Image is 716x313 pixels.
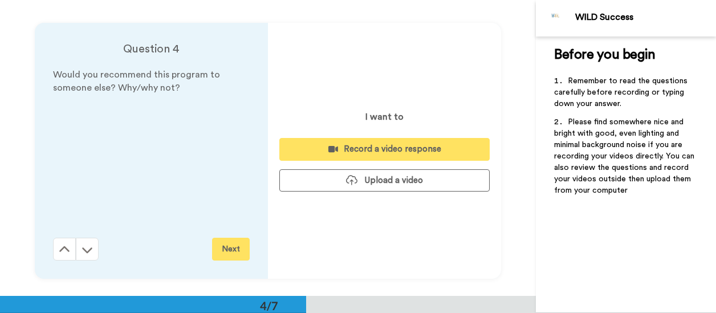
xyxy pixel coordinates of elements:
h4: Question 4 [53,41,250,57]
div: WILD Success [575,12,715,23]
img: Profile Image [542,5,569,32]
span: Before you begin [554,48,655,62]
div: Record a video response [288,143,481,155]
span: Would you recommend this program to someone else? Why/why not? [53,70,222,92]
span: Please find somewhere nice and bright with good, even lighting and minimal background noise if yo... [554,118,697,194]
button: Upload a video [279,169,490,192]
span: Remember to read the questions carefully before recording or typing down your answer. [554,77,690,108]
p: I want to [365,110,404,124]
button: Next [212,238,250,261]
button: Record a video response [279,138,490,160]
